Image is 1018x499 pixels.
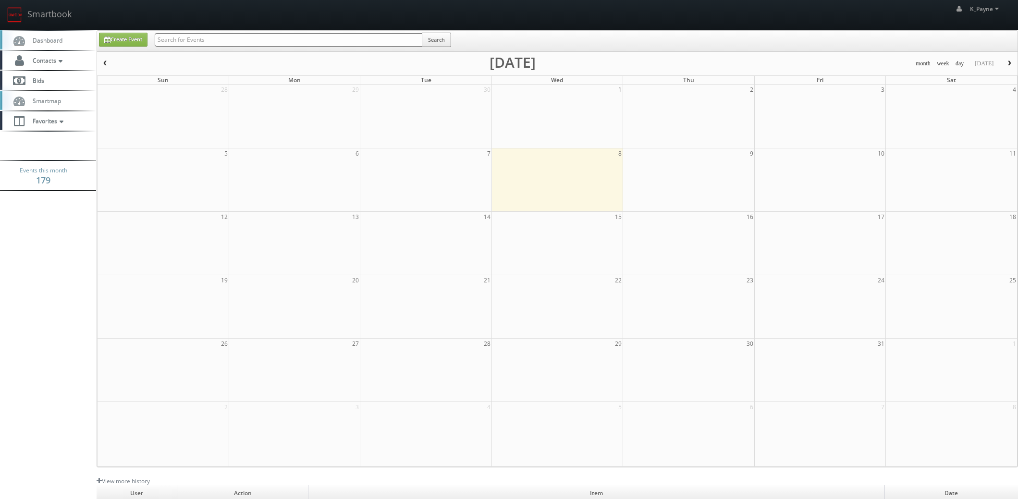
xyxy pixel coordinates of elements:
[28,36,62,44] span: Dashboard
[99,33,147,47] a: Create Event
[1008,148,1017,158] span: 11
[422,33,451,47] button: Search
[483,275,491,285] span: 21
[877,212,885,222] span: 17
[421,76,431,84] span: Tue
[880,85,885,95] span: 3
[351,339,360,349] span: 27
[486,148,491,158] span: 7
[28,76,44,85] span: Bids
[155,33,422,47] input: Search for Events
[1008,275,1017,285] span: 25
[746,212,754,222] span: 16
[158,76,169,84] span: Sun
[952,58,968,70] button: day
[880,402,885,412] span: 7
[351,275,360,285] span: 20
[1012,402,1017,412] span: 8
[351,212,360,222] span: 13
[351,85,360,95] span: 29
[486,402,491,412] span: 4
[749,402,754,412] span: 6
[220,212,229,222] span: 12
[28,56,65,64] span: Contacts
[490,58,536,67] h2: [DATE]
[1012,85,1017,95] span: 4
[220,275,229,285] span: 19
[817,76,823,84] span: Fri
[749,148,754,158] span: 9
[877,339,885,349] span: 31
[970,5,1002,13] span: K_Payne
[947,76,956,84] span: Sat
[877,148,885,158] span: 10
[220,339,229,349] span: 26
[749,85,754,95] span: 2
[877,275,885,285] span: 24
[617,85,623,95] span: 1
[220,85,229,95] span: 28
[614,275,623,285] span: 22
[7,7,23,23] img: smartbook-logo.png
[288,76,301,84] span: Mon
[551,76,563,84] span: Wed
[746,339,754,349] span: 30
[355,148,360,158] span: 6
[483,212,491,222] span: 14
[933,58,953,70] button: week
[617,402,623,412] span: 5
[36,174,50,186] strong: 179
[1008,212,1017,222] span: 18
[1012,339,1017,349] span: 1
[912,58,934,70] button: month
[97,477,150,485] a: View more history
[28,117,66,125] span: Favorites
[355,402,360,412] span: 3
[483,85,491,95] span: 30
[617,148,623,158] span: 8
[614,339,623,349] span: 29
[223,148,229,158] span: 5
[28,97,61,105] span: Smartmap
[223,402,229,412] span: 2
[614,212,623,222] span: 15
[746,275,754,285] span: 23
[483,339,491,349] span: 28
[683,76,694,84] span: Thu
[20,166,67,175] span: Events this month
[971,58,997,70] button: [DATE]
